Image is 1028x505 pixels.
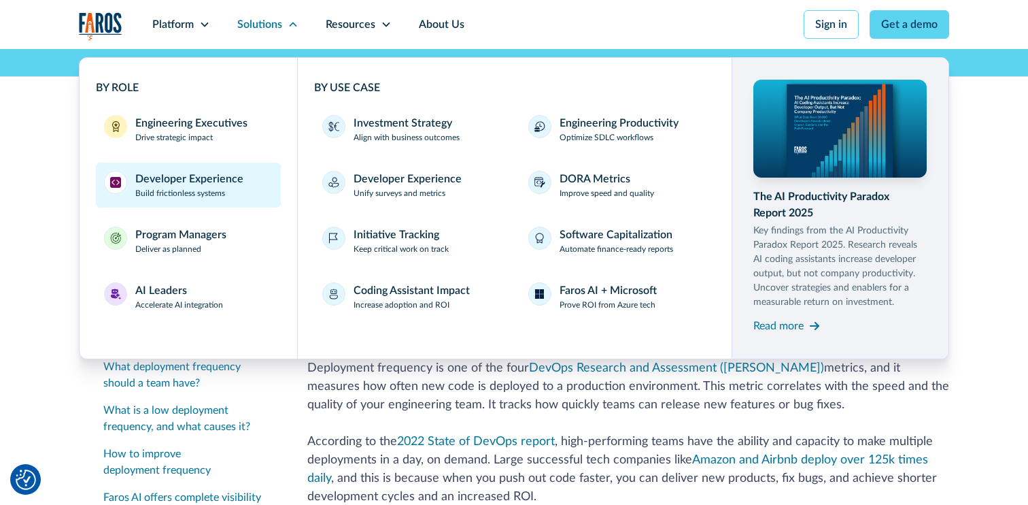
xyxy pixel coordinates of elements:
[103,353,275,397] a: What deployment frequency should a team have?
[96,274,281,319] a: AI LeadersAI LeadersAccelerate AI integration
[314,107,509,152] a: Investment StrategyAlign with business outcomes
[110,121,121,132] img: Engineering Executives
[96,107,281,152] a: Engineering ExecutivesEngineering ExecutivesDrive strategic impact
[520,107,715,152] a: Engineering ProductivityOptimize SDLC workflows
[753,80,927,337] a: The AI Productivity Paradox Report 2025Key findings from the AI Productivity Paradox Report 2025....
[354,227,439,243] div: Initiative Tracking
[354,131,460,144] p: Align with business outcomes
[135,282,187,299] div: AI Leaders
[79,49,949,359] nav: Solutions
[354,187,445,199] p: Unify surveys and metrics
[326,16,375,33] div: Resources
[135,243,201,255] p: Deliver as planned
[135,299,223,311] p: Accelerate AI integration
[314,218,509,263] a: Initiative TrackingKeep critical work on track
[354,171,462,187] div: Developer Experience
[560,171,630,187] div: DORA Metrics
[870,10,949,39] a: Get a demo
[753,189,927,221] div: The AI Productivity Paradox Report 2025
[16,470,36,490] button: Cookie Settings
[520,163,715,208] a: DORA MetricsImprove speed and quality
[135,171,243,187] div: Developer Experience
[560,187,654,199] p: Improve speed and quality
[560,131,653,144] p: Optimize SDLC workflows
[103,397,275,440] a: What is a low deployment frequency, and what causes it?
[804,10,859,39] a: Sign in
[520,274,715,319] a: Faros AI + MicrosoftProve ROI from Azure tech
[103,446,275,478] div: How to improve deployment frequency
[753,318,804,334] div: Read more
[397,436,555,448] a: 2022 State of DevOps report
[237,16,282,33] div: Solutions
[354,115,452,131] div: Investment Strategy
[560,227,672,243] div: Software Capitalization
[354,299,449,311] p: Increase adoption and ROI
[110,289,121,299] img: AI Leaders
[135,227,226,243] div: Program Managers
[314,80,715,96] div: BY USE CASE
[753,224,927,310] p: Key findings from the AI Productivity Paradox Report 2025. Research reveals AI coding assistants ...
[103,440,275,484] a: How to improve deployment frequency
[560,282,657,299] div: Faros AI + Microsoft
[135,131,213,144] p: Drive strategic impact
[79,12,122,40] img: Logo of the analytics and reporting company Faros.
[96,80,281,96] div: BY ROLE
[103,359,275,391] div: What deployment frequency should a team have?
[135,115,247,131] div: Engineering Executives
[96,163,281,208] a: Developer ExperienceDeveloper ExperienceBuild frictionless systems
[520,218,715,263] a: Software CapitalizationAutomate finance-ready reports
[560,299,655,311] p: Prove ROI from Azure tech
[314,274,509,319] a: Coding Assistant ImpactIncrease adoption and ROI
[110,177,121,188] img: Developer Experience
[354,243,449,255] p: Keep critical work on track
[152,16,194,33] div: Platform
[560,243,673,255] p: Automate finance-ready reports
[96,218,281,263] a: Program ManagersProgram ManagersDeliver as planned
[135,187,225,199] p: Build frictionless systems
[79,12,122,40] a: home
[16,470,36,490] img: Revisit consent button
[529,362,824,374] a: DevOps Research and Assessment ([PERSON_NAME])
[354,282,470,299] div: Coding Assistant Impact
[560,115,679,131] div: Engineering Productivity
[103,402,275,435] div: What is a low deployment frequency, and what causes it?
[314,163,509,208] a: Developer ExperienceUnify surveys and metrics
[110,233,121,244] img: Program Managers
